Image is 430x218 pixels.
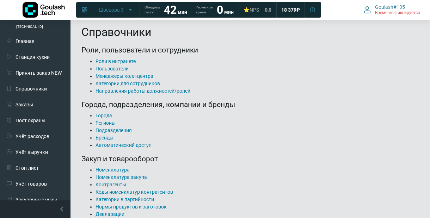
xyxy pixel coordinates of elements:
[360,2,424,17] button: Goulash#135 Время не фиксируется
[96,66,129,71] a: Пользователи
[81,100,419,109] h4: Города, подразделения, компании и бренды
[145,5,160,15] span: Обещаем гостю
[375,10,420,16] span: Время не фиксируется
[96,73,153,79] a: Менеджеры колл-центра
[96,113,112,118] a: Города
[96,88,190,94] a: Направления работы должностей/ролей
[81,155,419,163] h4: Закуп и товарооборот
[96,167,130,173] a: Номенклатура
[277,4,304,16] a: 18 379 ₽
[23,2,65,18] img: Логотип компании Goulash.tech
[96,197,154,202] a: Категории в партийности
[224,9,234,15] span: мин
[244,7,259,13] div: ⭐
[96,58,136,64] a: Роли в интранете
[178,9,187,15] span: мин
[96,204,167,210] a: Нормы продуктов и заготовок
[164,3,177,17] strong: 42
[265,7,271,13] span: 0,0
[96,81,160,86] a: Категории для сотрудников
[296,7,300,13] span: ₽
[250,7,259,13] span: NPS
[99,7,124,13] span: Швецова 3
[81,25,419,39] h1: Справочники
[96,127,132,133] a: Подразделения
[196,5,213,15] span: Расчетное время
[96,189,173,195] a: Коды номенклатур контрагентов
[96,135,113,141] a: Бренды
[281,7,296,13] span: 18 379
[96,142,152,148] a: Автоматический доступ
[375,4,405,10] span: Goulash#135
[140,4,238,16] a: Обещаем гостю 42 мин Расчетное время 0 мин
[81,46,419,55] h4: Роли, пользователи и сотрудники
[94,4,137,15] button: Швецова 3
[96,211,124,217] a: Декларации
[96,182,126,187] a: Контрагенты
[96,174,147,180] a: Номенклатура закупа
[239,4,276,16] a: ⭐NPS 0,0
[217,3,223,17] strong: 0
[96,120,116,126] a: Регионы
